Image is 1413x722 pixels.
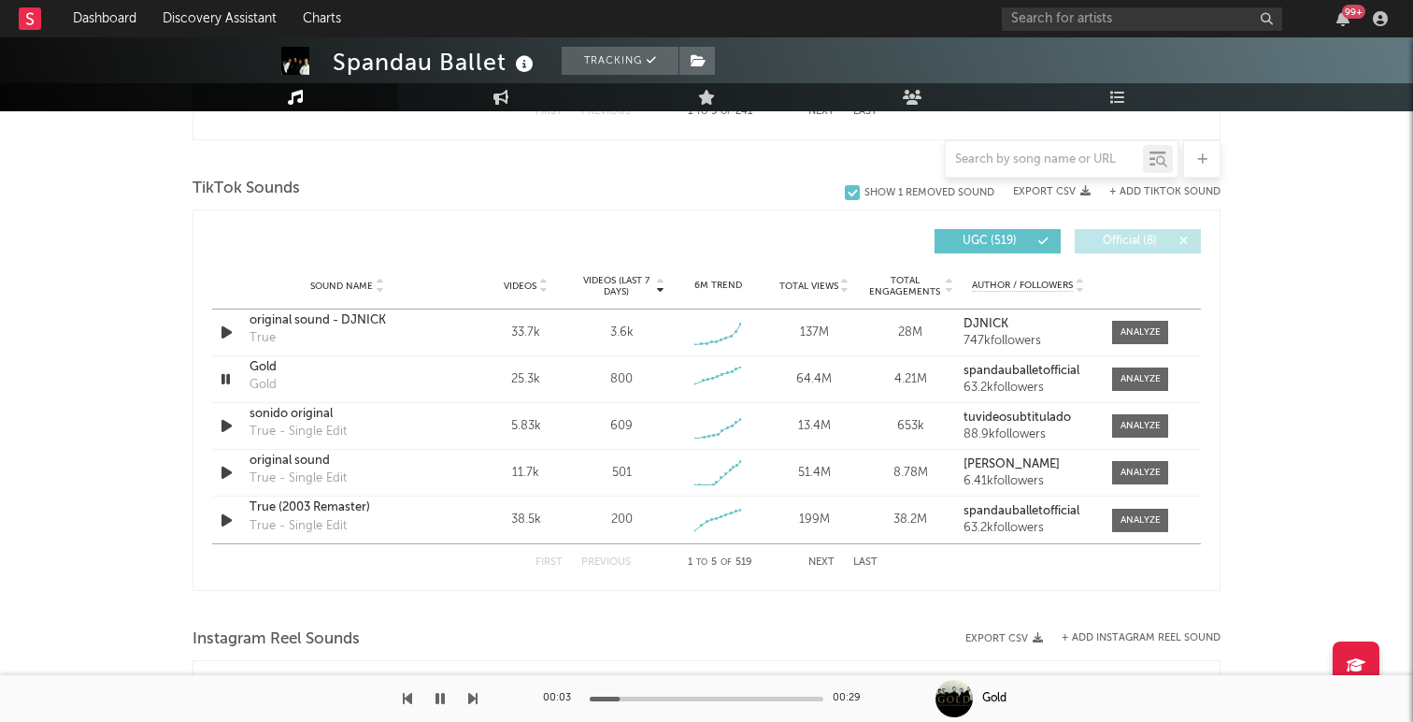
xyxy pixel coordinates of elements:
button: Export CSV [1013,186,1091,197]
button: + Add TikTok Sound [1091,187,1220,197]
button: Last [853,557,878,568]
div: 8.78M [867,464,954,483]
a: sonido original [250,405,445,424]
div: 11.7k [482,464,569,483]
div: 199M [771,511,858,529]
span: UGC ( 519 ) [947,236,1033,247]
div: 1 5 519 [668,552,771,574]
div: 6M Trend [675,279,762,293]
div: 3.6k [610,324,634,342]
a: tuvideosubtitulado [963,412,1093,425]
a: DJNICK [963,318,1093,331]
strong: DJNICK [963,318,1008,330]
strong: tuvideosubtitulado [963,412,1071,424]
span: TikTok Sounds [193,178,300,200]
div: 64.4M [771,370,858,389]
button: Previous [581,557,631,568]
div: 33.7k [482,324,569,342]
div: True [250,329,276,348]
div: 609 [610,417,633,436]
div: 28M [867,324,954,342]
a: spandauballetofficial [963,365,1093,378]
div: 5.83k [482,417,569,436]
button: Previous [581,107,631,117]
div: 800 [610,370,633,389]
button: Official(8) [1075,229,1201,253]
span: Sound Name [310,281,373,292]
a: [PERSON_NAME] [963,458,1093,471]
div: True - Single Edit [250,517,347,536]
div: 137M [771,324,858,342]
span: of [721,558,732,567]
span: to [696,558,707,567]
div: 6.41k followers [963,475,1093,488]
button: Next [808,107,835,117]
button: UGC(519) [935,229,1061,253]
button: + Add TikTok Sound [1109,187,1220,197]
div: 747k followers [963,335,1093,348]
div: 63.2k followers [963,382,1093,395]
span: Total Views [779,281,838,292]
a: original sound - DJNICK [250,311,445,330]
div: 99 + [1342,5,1365,19]
input: Search for artists [1002,7,1282,31]
span: Author / Followers [972,280,1073,292]
span: Total Engagements [867,275,943,297]
div: 51.4M [771,464,858,483]
div: 00:29 [833,687,870,710]
div: 38.2M [867,511,954,529]
div: 63.2k followers [963,522,1093,535]
button: + Add Instagram Reel Sound [1062,633,1220,643]
div: True - Single Edit [250,423,347,441]
div: + Add Instagram Reel Sound [1043,633,1220,643]
div: Gold [250,376,277,395]
span: Videos [504,281,536,292]
div: 653k [867,417,954,436]
div: 00:03 [543,687,580,710]
strong: spandauballetofficial [963,365,1079,377]
div: 13.4M [771,417,858,436]
a: True (2003 Remaster) [250,498,445,517]
div: Spandau Ballet [333,47,538,78]
span: Videos (last 7 days) [578,275,654,297]
a: spandauballetofficial [963,505,1093,518]
input: Search by song name or URL [946,152,1143,167]
span: of [721,108,732,116]
div: 200 [611,511,633,529]
strong: spandauballetofficial [963,505,1079,517]
div: Show 1 Removed Sound [864,187,994,199]
span: to [696,108,707,116]
button: First [535,107,563,117]
span: Instagram Reel Sounds [193,628,360,651]
div: 38.5k [482,511,569,529]
a: Gold [250,358,445,377]
span: Official ( 8 ) [1087,236,1173,247]
a: original sound [250,452,445,470]
strong: [PERSON_NAME] [963,458,1060,470]
div: 1 5 241 [668,101,771,123]
button: Last [853,107,878,117]
button: Next [808,557,835,568]
button: First [535,557,563,568]
button: Export CSV [965,633,1043,644]
div: 88.9k followers [963,428,1093,441]
div: 25.3k [482,370,569,389]
div: 4.21M [867,370,954,389]
div: True - Single Edit [250,469,347,488]
button: 99+ [1336,11,1349,26]
button: Tracking [562,47,678,75]
div: Gold [982,690,1006,707]
div: 501 [612,464,632,483]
